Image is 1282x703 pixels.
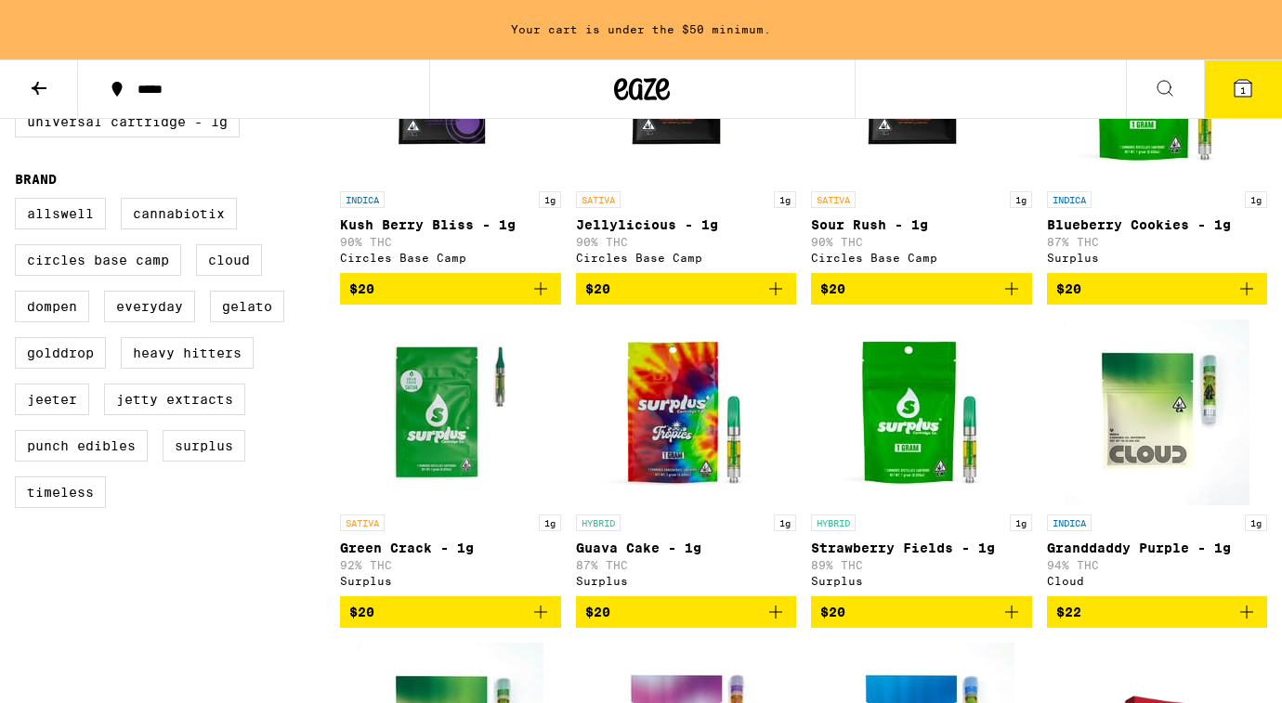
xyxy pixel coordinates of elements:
[576,540,797,555] p: Guava Cake - 1g
[576,596,797,628] button: Add to bag
[349,281,374,296] span: $20
[15,198,106,229] label: Allswell
[576,252,797,264] div: Circles Base Camp
[340,319,561,596] a: Open page for Green Crack - 1g from Surplus
[340,191,385,208] p: INDICA
[811,514,856,531] p: HYBRID
[15,337,106,369] label: GoldDrop
[1056,605,1081,619] span: $22
[1047,273,1268,305] button: Add to bag
[104,384,245,415] label: Jetty Extracts
[15,172,57,187] legend: Brand
[340,236,561,248] p: 90% THC
[340,514,385,531] p: SATIVA
[576,514,621,531] p: HYBRID
[340,252,561,264] div: Circles Base Camp
[585,605,610,619] span: $20
[340,540,561,555] p: Green Crack - 1g
[1056,281,1081,296] span: $20
[15,476,106,508] label: Timeless
[1064,319,1249,505] img: Cloud - Granddaddy Purple - 1g
[15,384,89,415] label: Jeeter
[1047,319,1268,596] a: Open page for Granddaddy Purple - 1g from Cloud
[196,244,262,276] label: Cloud
[349,605,374,619] span: $20
[1240,85,1246,96] span: 1
[774,514,796,531] p: 1g
[340,217,561,232] p: Kush Berry Bliss - 1g
[1047,252,1268,264] div: Surplus
[1047,540,1268,555] p: Granddaddy Purple - 1g
[576,575,797,587] div: Surplus
[811,319,1032,596] a: Open page for Strawberry Fields - 1g from Surplus
[1047,596,1268,628] button: Add to bag
[539,191,561,208] p: 1g
[593,319,778,505] img: Surplus - Guava Cake - 1g
[820,281,845,296] span: $20
[1245,514,1267,531] p: 1g
[1010,514,1032,531] p: 1g
[811,236,1032,248] p: 90% THC
[576,191,621,208] p: SATIVA
[121,337,254,369] label: Heavy Hitters
[576,236,797,248] p: 90% THC
[15,244,181,276] label: Circles Base Camp
[585,281,610,296] span: $20
[1047,514,1092,531] p: INDICA
[811,596,1032,628] button: Add to bag
[15,106,240,137] label: Universal Cartridge - 1g
[1047,559,1268,571] p: 94% THC
[358,319,543,505] img: Surplus - Green Crack - 1g
[576,217,797,232] p: Jellylicious - 1g
[1047,191,1092,208] p: INDICA
[576,273,797,305] button: Add to bag
[811,559,1032,571] p: 89% THC
[104,291,195,322] label: Everyday
[1047,217,1268,232] p: Blueberry Cookies - 1g
[811,540,1032,555] p: Strawberry Fields - 1g
[210,291,284,322] label: Gelato
[811,217,1032,232] p: Sour Rush - 1g
[576,319,797,596] a: Open page for Guava Cake - 1g from Surplus
[829,319,1014,505] img: Surplus - Strawberry Fields - 1g
[811,273,1032,305] button: Add to bag
[340,559,561,571] p: 92% THC
[15,291,89,322] label: Dompen
[576,559,797,571] p: 87% THC
[811,252,1032,264] div: Circles Base Camp
[1047,236,1268,248] p: 87% THC
[163,430,245,462] label: Surplus
[15,430,148,462] label: Punch Edibles
[1245,191,1267,208] p: 1g
[11,13,134,28] span: Hi. Need any help?
[1204,60,1282,118] button: 1
[774,191,796,208] p: 1g
[811,575,1032,587] div: Surplus
[340,575,561,587] div: Surplus
[539,514,561,531] p: 1g
[340,596,561,628] button: Add to bag
[340,273,561,305] button: Add to bag
[1047,575,1268,587] div: Cloud
[1010,191,1032,208] p: 1g
[820,605,845,619] span: $20
[811,191,856,208] p: SATIVA
[121,198,237,229] label: Cannabiotix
